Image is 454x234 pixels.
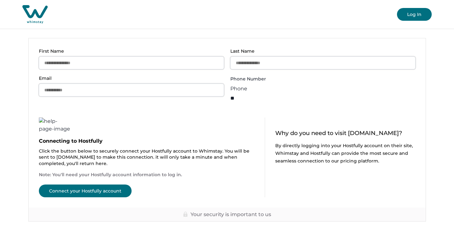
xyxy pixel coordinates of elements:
img: Whimstay Host [22,5,48,24]
p: Your security is important to us [191,211,271,218]
p: Connecting to Hostfully [39,138,255,144]
button: Connect your Hostfully account [39,185,132,197]
p: Click the button below to securely connect your Hostfully account to Whimstay. You will be sent t... [39,148,255,167]
img: help-page-image [39,117,71,133]
p: Email [39,76,220,81]
label: Phone Number [230,76,412,82]
p: First Name [39,49,220,54]
p: Note: You'll need your Hostfully account information to log in. [39,172,255,178]
p: Last Name [230,49,412,54]
p: Why do you need to visit [DOMAIN_NAME]? [275,130,415,137]
p: By directly logging into your Hostfully account on their site, Whimstay and Hostfully can provide... [275,142,415,165]
button: Log In [397,8,432,21]
div: Phone [230,85,281,93]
